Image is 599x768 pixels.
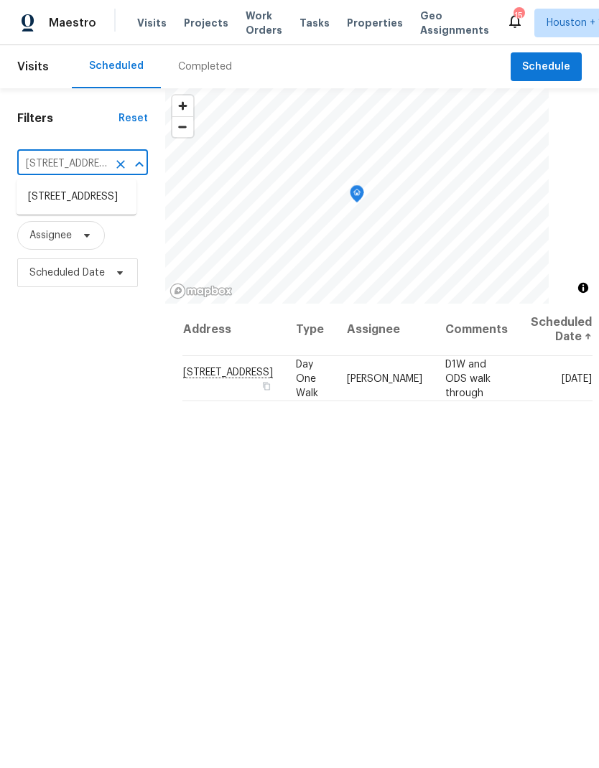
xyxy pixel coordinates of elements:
th: Type [284,304,335,356]
span: Day One Walk [296,359,318,398]
div: Map marker [350,185,364,207]
th: Scheduled Date ↑ [519,304,593,356]
button: Zoom out [172,116,193,137]
button: Copy Address [260,379,273,392]
span: [PERSON_NAME] [347,373,422,383]
span: Projects [184,16,228,30]
button: Clear [111,154,131,174]
span: Maestro [49,16,96,30]
span: D1W and ODS walk through [445,359,491,398]
span: Properties [347,16,403,30]
th: Assignee [335,304,434,356]
span: Scheduled Date [29,266,105,280]
button: Close [129,154,149,174]
span: Visits [137,16,167,30]
a: Mapbox homepage [170,283,233,299]
th: Address [182,304,284,356]
canvas: Map [165,88,549,304]
span: Toggle attribution [579,280,588,296]
button: Toggle attribution [575,279,592,296]
button: Zoom in [172,95,193,116]
span: Work Orders [246,9,282,37]
th: Comments [434,304,519,356]
li: [STREET_ADDRESS] [17,185,136,209]
span: Zoom out [172,117,193,137]
button: Schedule [511,52,582,82]
input: Search for an address... [17,153,108,175]
h1: Filters [17,111,119,126]
div: Reset [119,111,148,126]
span: Tasks [299,18,330,28]
span: Visits [17,51,49,83]
div: Scheduled [89,59,144,73]
span: Geo Assignments [420,9,489,37]
div: Completed [178,60,232,74]
span: Schedule [522,58,570,76]
div: 15 [514,9,524,23]
span: Assignee [29,228,72,243]
span: [DATE] [562,373,592,383]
